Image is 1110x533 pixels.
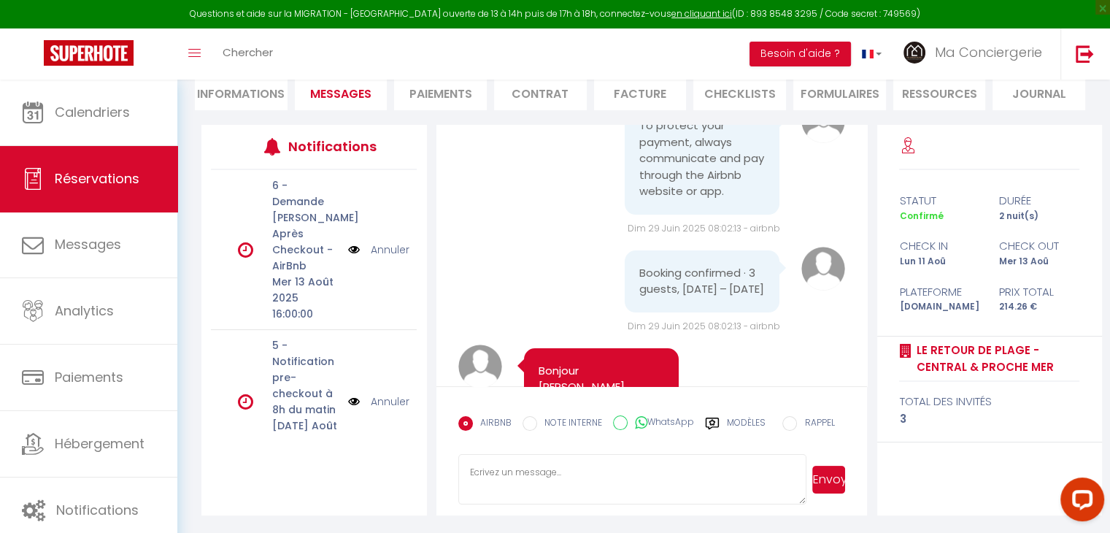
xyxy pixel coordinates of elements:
img: ... [903,42,925,64]
li: FORMULAIRES [793,74,886,110]
img: logout [1076,45,1094,63]
div: statut [890,192,990,210]
span: Dim 29 Juin 2025 08:02:13 - airbnb [627,320,779,332]
h3: Notifications [288,130,374,163]
li: Contrat [494,74,587,110]
li: Informations [195,74,288,110]
a: ... Ma Conciergerie [893,28,1060,80]
div: Mer 13 Aoû [990,255,1090,269]
a: Chercher [212,28,284,80]
img: Super Booking [44,40,134,66]
li: CHECKLISTS [693,74,786,110]
span: Paiements [55,368,123,386]
span: Chercher [223,45,273,60]
label: AIRBNB [473,416,512,432]
div: 214.26 € [990,300,1090,314]
span: Messages [310,85,371,102]
button: Besoin d'aide ? [749,42,851,66]
img: avatar.png [458,345,502,388]
span: Dim 29 Juin 2025 08:02:13 - airbnb [627,222,779,234]
span: Réservations [55,169,139,188]
div: Lun 11 Aoû [890,255,990,269]
p: 5 - Notification pre-checkout à 8h du matin [272,337,339,418]
img: NO IMAGE [348,394,360,410]
div: durée [990,192,1090,210]
li: Facture [594,74,687,110]
span: Calendriers [55,103,130,121]
img: avatar.png [801,247,845,291]
div: check in [890,237,990,255]
pre: To protect your payment, always communicate and pay through the Airbnb website or app. [639,118,765,200]
label: RAPPEL [797,416,834,432]
span: Messages [55,235,121,253]
label: NOTE INTERNE [537,416,602,432]
iframe: LiveChat chat widget [1049,472,1110,533]
label: Modèles [727,416,766,442]
div: total des invités [899,393,1079,410]
p: Mer 13 Août 2025 16:00:00 [272,274,339,322]
a: en cliquant ici [671,7,732,20]
a: Annuler [371,394,409,410]
span: Ma Conciergerie [935,43,1042,61]
a: Le Retour de Plage - Central & Proche Mer [911,342,1079,376]
p: [DATE] Août 2025 12:00:00 [272,418,339,466]
li: Journal [993,74,1085,110]
span: Hébergement [55,434,144,453]
button: Envoyer [812,466,845,494]
div: 3 [899,410,1079,428]
label: WhatsApp [628,415,694,432]
a: Annuler [371,242,409,258]
li: Paiements [394,74,487,110]
p: 6 - Demande [PERSON_NAME] Après Checkout - AirBnb [272,177,339,274]
pre: Booking confirmed · 3 guests, [DATE] – [DATE] [639,265,765,298]
div: Prix total [990,283,1090,301]
span: Notifications [56,501,139,519]
div: [DOMAIN_NAME] [890,300,990,314]
div: check out [990,237,1090,255]
div: Plateforme [890,283,990,301]
span: Analytics [55,302,114,320]
li: Ressources [893,74,986,110]
img: NO IMAGE [348,242,360,258]
div: 2 nuit(s) [990,210,1090,223]
span: Confirmé [899,210,943,222]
